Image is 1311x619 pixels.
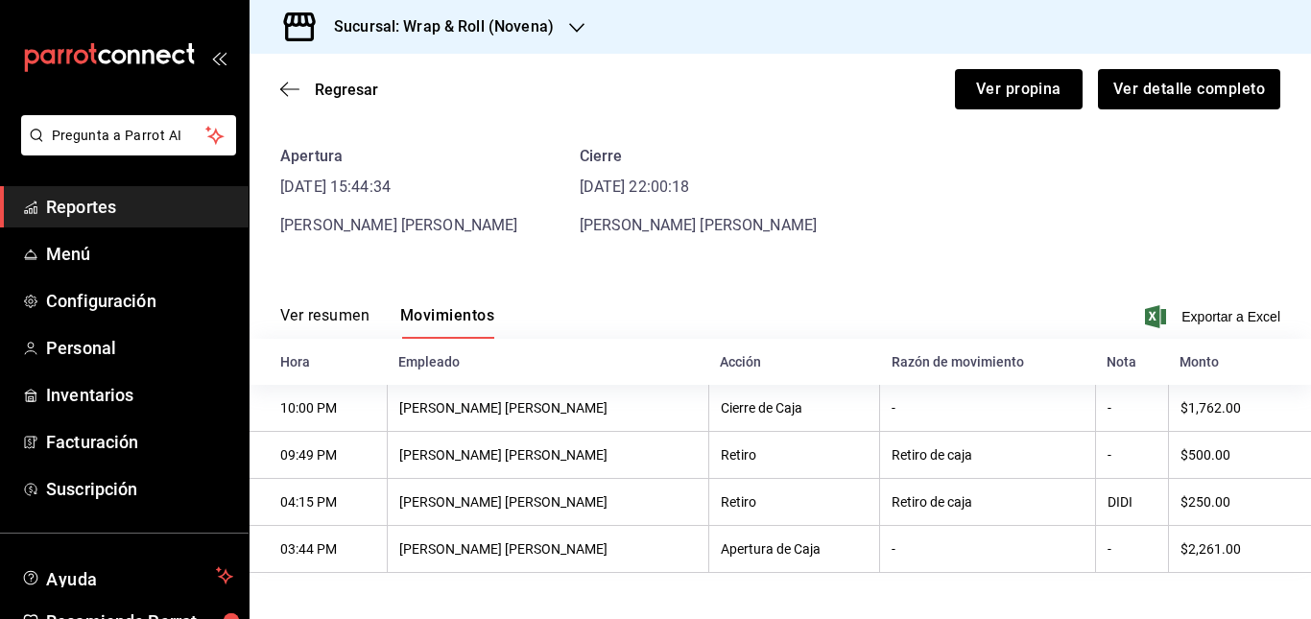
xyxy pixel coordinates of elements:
th: 04:15 PM [250,479,387,526]
span: Configuración [46,288,233,314]
th: 03:44 PM [250,526,387,573]
th: - [880,385,1095,432]
a: Pregunta a Parrot AI [13,139,236,159]
th: Retiro de caja [880,479,1095,526]
button: Pregunta a Parrot AI [21,115,236,155]
th: - [880,526,1095,573]
th: [PERSON_NAME] [PERSON_NAME] [387,385,708,432]
div: Apertura [280,145,518,168]
span: [PERSON_NAME] [PERSON_NAME] [280,216,518,234]
span: Inventarios [46,382,233,408]
div: navigation tabs [280,306,494,339]
th: [PERSON_NAME] [PERSON_NAME] [387,432,708,479]
th: Razón de movimiento [880,339,1095,385]
th: $1,762.00 [1168,385,1311,432]
th: Retiro [708,479,880,526]
th: Monto [1168,339,1311,385]
th: [PERSON_NAME] [PERSON_NAME] [387,479,708,526]
th: DIDI [1095,479,1168,526]
time: [DATE] 15:44:34 [280,176,518,199]
button: Ver resumen [280,306,369,339]
th: - [1095,385,1168,432]
span: Ayuda [46,564,208,587]
th: $2,261.00 [1168,526,1311,573]
th: - [1095,432,1168,479]
span: Personal [46,335,233,361]
button: Movimientos [400,306,494,339]
span: Regresar [315,81,378,99]
th: - [1095,526,1168,573]
button: Ver propina [955,69,1083,109]
th: $250.00 [1168,479,1311,526]
span: [PERSON_NAME] [PERSON_NAME] [580,216,818,234]
th: Nota [1095,339,1168,385]
th: 10:00 PM [250,385,387,432]
th: Hora [250,339,387,385]
button: Ver detalle completo [1098,69,1280,109]
time: [DATE] 22:00:18 [580,176,818,199]
div: Cierre [580,145,818,168]
th: 09:49 PM [250,432,387,479]
th: [PERSON_NAME] [PERSON_NAME] [387,526,708,573]
h3: Sucursal: Wrap & Roll (Novena) [319,15,554,38]
th: Empleado [387,339,708,385]
button: Regresar [280,81,378,99]
th: Retiro de caja [880,432,1095,479]
span: Reportes [46,194,233,220]
th: Cierre de Caja [708,385,880,432]
th: $500.00 [1168,432,1311,479]
button: open_drawer_menu [211,50,226,65]
span: Facturación [46,429,233,455]
span: Menú [46,241,233,267]
button: Exportar a Excel [1149,305,1280,328]
th: Apertura de Caja [708,526,880,573]
th: Retiro [708,432,880,479]
span: Pregunta a Parrot AI [52,126,206,146]
th: Acción [708,339,880,385]
span: Suscripción [46,476,233,502]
